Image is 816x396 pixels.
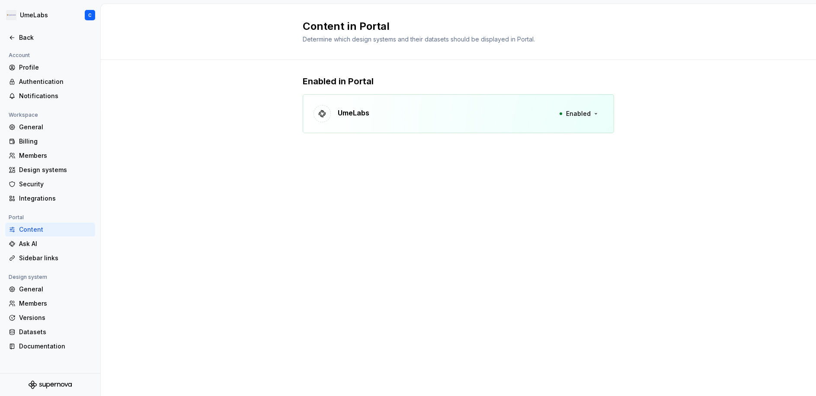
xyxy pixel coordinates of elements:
[5,31,95,45] a: Back
[303,75,614,87] p: Enabled in Portal
[19,342,92,351] div: Documentation
[2,6,99,25] button: UmeLabsC
[19,77,92,86] div: Authentication
[5,163,95,177] a: Design systems
[19,240,92,248] div: Ask AI
[5,311,95,325] a: Versions
[5,110,42,120] div: Workspace
[19,180,92,188] div: Security
[20,11,48,19] div: UmeLabs
[5,50,33,61] div: Account
[5,212,27,223] div: Portal
[88,12,92,19] div: C
[5,177,95,191] a: Security
[5,89,95,103] a: Notifications
[19,299,92,308] div: Members
[19,166,92,174] div: Design systems
[5,339,95,353] a: Documentation
[5,223,95,236] a: Content
[19,151,92,160] div: Members
[303,19,604,33] h2: Content in Portal
[19,254,92,262] div: Sidebar links
[19,225,92,234] div: Content
[19,63,92,72] div: Profile
[5,272,51,282] div: Design system
[5,325,95,339] a: Datasets
[19,194,92,203] div: Integrations
[19,92,92,100] div: Notifications
[566,109,591,118] span: Enabled
[19,328,92,336] div: Datasets
[5,61,95,74] a: Profile
[5,120,95,134] a: General
[6,10,16,20] img: 22b2b6b3-2a0d-4dea-a16f-ca5a4466ab0c.png
[5,75,95,89] a: Authentication
[5,149,95,163] a: Members
[303,35,535,43] span: Determine which design systems and their datasets should be displayed in Portal.
[5,134,95,148] a: Billing
[5,237,95,251] a: Ask AI
[5,192,95,205] a: Integrations
[19,285,92,294] div: General
[29,380,72,389] svg: Supernova Logo
[338,108,369,118] p: UmeLabs
[19,313,92,322] div: Versions
[5,251,95,265] a: Sidebar links
[19,137,92,146] div: Billing
[19,33,92,42] div: Back
[5,282,95,296] a: General
[554,106,603,121] button: Enabled
[19,123,92,131] div: General
[5,297,95,310] a: Members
